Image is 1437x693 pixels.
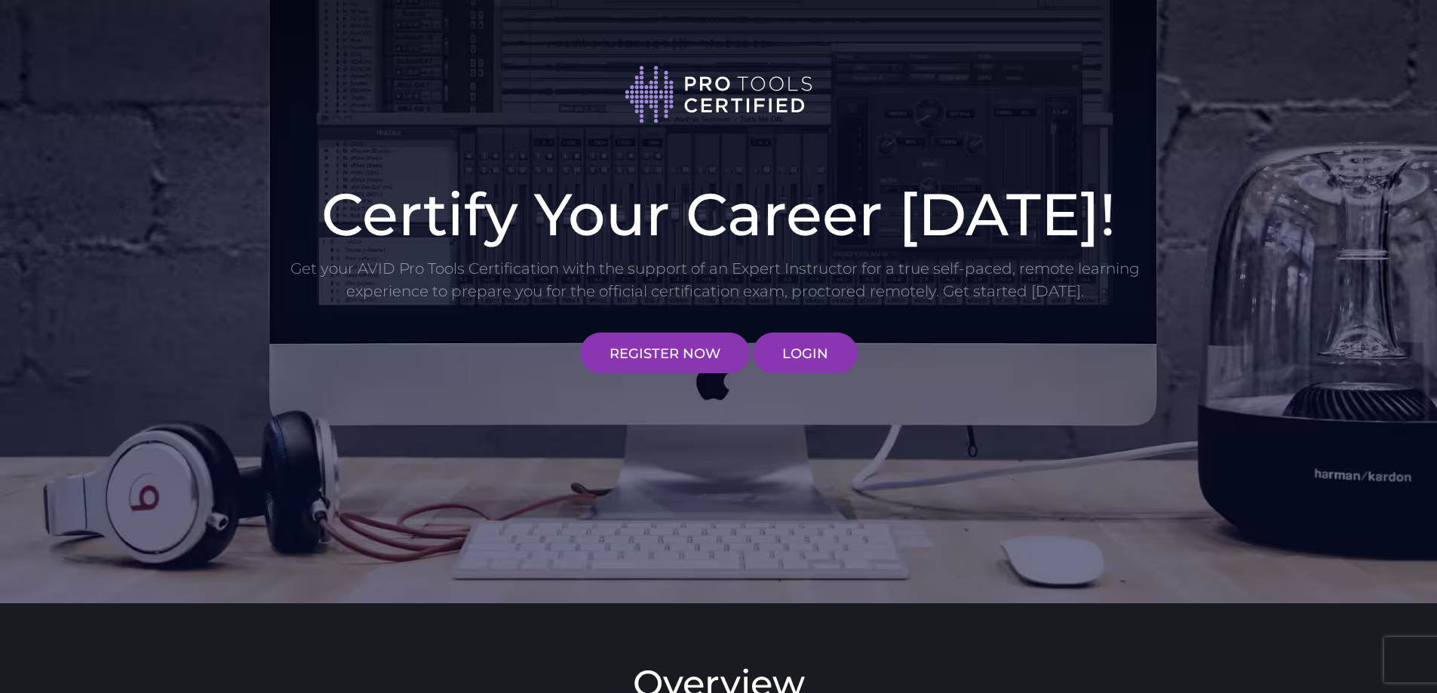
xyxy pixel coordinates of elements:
img: Pro Tools Certified logo [625,64,813,125]
a: LOGIN [753,333,858,373]
a: REGISTER NOW [580,333,750,373]
p: Get your AVID Pro Tools Certification with the support of an Expert Instructor for a true self-pa... [289,257,1141,302]
h1: Certify Your Career [DATE]! [289,185,1149,244]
